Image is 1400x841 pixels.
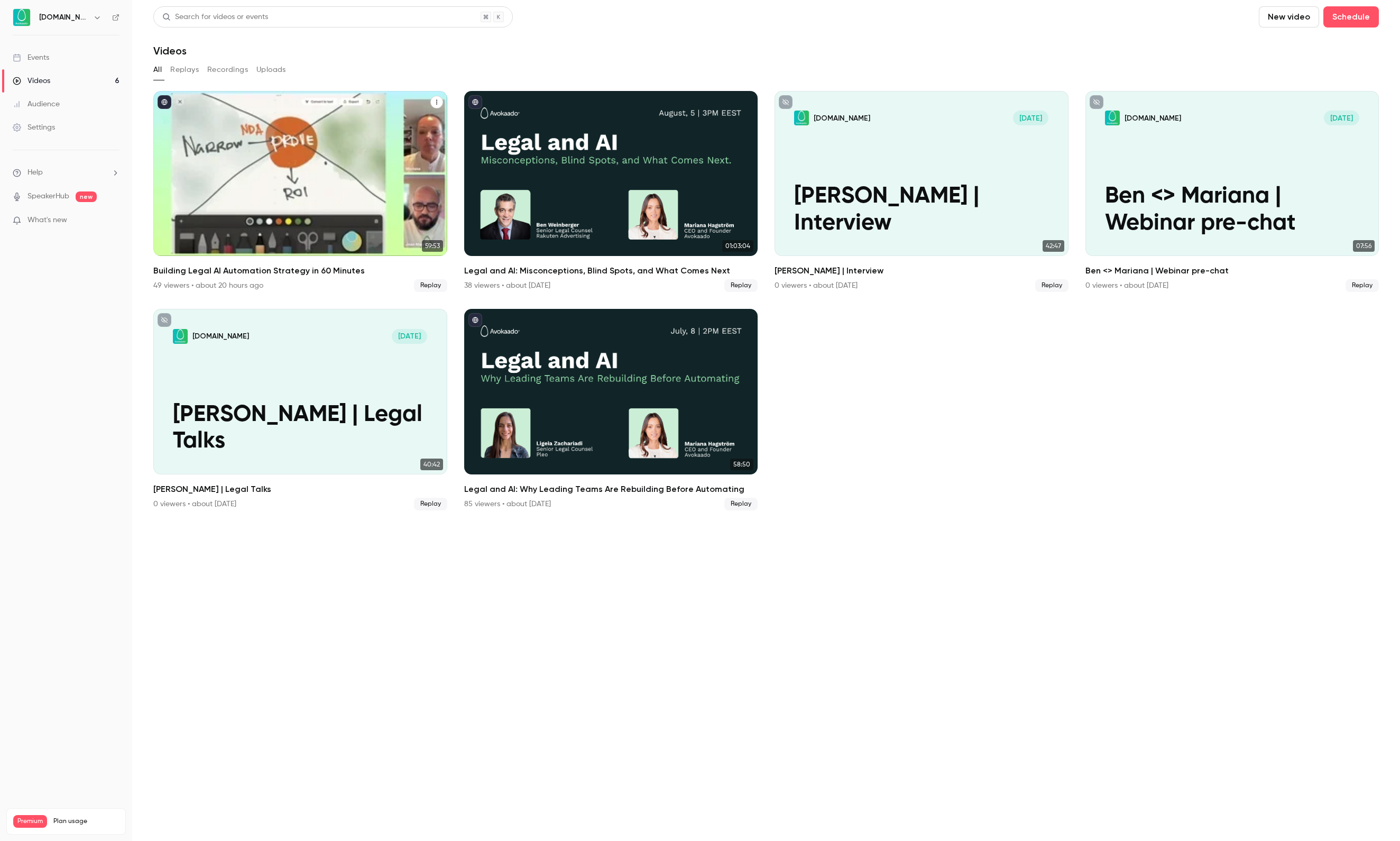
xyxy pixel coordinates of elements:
div: 49 viewers • about 20 hours ago [153,280,263,291]
li: Ben <> Mariana | Webinar pre-chat [1085,91,1379,292]
h2: Legal and AI: Why Leading Teams Are Rebuilding Before Automating [464,483,758,496]
span: Premium [13,815,47,828]
li: Nate Kostelnik | Interview [775,91,1069,292]
button: Schedule [1323,6,1379,28]
span: 01:03:04 [722,240,753,252]
div: 38 viewers • about [DATE] [464,280,550,291]
div: 0 viewers • about [DATE] [775,280,858,291]
p: [DOMAIN_NAME] [814,113,870,123]
div: Videos [13,76,50,86]
span: Replay [724,498,758,510]
span: 42:47 [1043,240,1064,252]
button: Replays [170,61,199,78]
section: Videos [153,6,1379,835]
a: 59:53Building Legal AI Automation Strategy in 60 Minutes49 viewers • about 20 hours agoReplay [153,91,447,292]
a: 58:50Legal and AI: Why Leading Teams Are Rebuilding Before Automating85 viewers • about [DATE]Replay [464,309,758,510]
p: [PERSON_NAME] | Legal Talks [173,401,427,455]
li: help-dropdown-opener [13,167,119,178]
div: Settings [13,122,55,133]
span: Replay [724,279,758,292]
span: 59:53 [422,240,443,252]
span: Replay [414,498,447,510]
button: New video [1259,6,1319,28]
button: published [468,313,482,327]
a: Antti Innanen | Legal Talks[DOMAIN_NAME][DATE][PERSON_NAME] | Legal Talks40:42[PERSON_NAME] | Leg... [153,309,447,510]
div: Events [13,52,49,63]
span: Replay [1035,279,1069,292]
button: unpublished [158,313,171,327]
button: Uploads [256,61,286,78]
span: 40:42 [420,459,443,470]
ul: Videos [153,91,1379,510]
span: new [76,191,97,202]
a: Nate Kostelnik | Interview [DOMAIN_NAME][DATE][PERSON_NAME] | Interview42:47[PERSON_NAME] | Inter... [775,91,1069,292]
div: Search for videos or events [162,12,268,23]
img: Antti Innanen | Legal Talks [173,329,188,344]
div: Audience [13,99,60,109]
a: 01:03:04Legal and AI: Misconceptions, Blind Spots, and What Comes Next38 viewers • about [DATE]Re... [464,91,758,292]
span: 07:56 [1353,240,1375,252]
p: [DOMAIN_NAME] [1125,113,1181,123]
h2: [PERSON_NAME] | Interview [775,264,1069,277]
button: All [153,61,162,78]
p: [PERSON_NAME] | Interview [794,183,1048,236]
span: [DATE] [1324,111,1359,125]
li: Building Legal AI Automation Strategy in 60 Minutes [153,91,447,292]
a: SpeakerHub [27,191,69,202]
button: Recordings [207,61,248,78]
span: Replay [414,279,447,292]
button: published [158,95,171,109]
li: Legal and AI: Misconceptions, Blind Spots, and What Comes Next [464,91,758,292]
span: [DATE] [392,329,427,344]
div: 0 viewers • about [DATE] [153,499,236,509]
button: unpublished [779,95,793,109]
img: Avokaado.io [13,9,30,26]
span: 58:50 [730,459,753,470]
img: Ben <> Mariana | Webinar pre-chat [1105,111,1120,125]
h2: Ben <> Mariana | Webinar pre-chat [1085,264,1379,277]
span: Replay [1346,279,1379,292]
h2: Legal and AI: Misconceptions, Blind Spots, and What Comes Next [464,264,758,277]
div: 0 viewers • about [DATE] [1085,280,1168,291]
h6: [DOMAIN_NAME] [39,12,89,23]
span: What's new [27,215,67,226]
span: [DATE] [1013,111,1048,125]
div: 85 viewers • about [DATE] [464,499,551,509]
span: Plan usage [53,817,119,826]
h1: Videos [153,44,187,57]
span: Help [27,167,43,178]
li: Antti Innanen | Legal Talks [153,309,447,510]
li: Legal and AI: Why Leading Teams Are Rebuilding Before Automating [464,309,758,510]
h2: Building Legal AI Automation Strategy in 60 Minutes [153,264,447,277]
a: Ben <> Mariana | Webinar pre-chat[DOMAIN_NAME][DATE]Ben <> Mariana | Webinar pre-chat07:56Ben <> ... [1085,91,1379,292]
h2: [PERSON_NAME] | Legal Talks [153,483,447,496]
p: [DOMAIN_NAME] [192,331,249,341]
button: unpublished [1090,95,1103,109]
button: published [468,95,482,109]
p: Ben <> Mariana | Webinar pre-chat [1105,183,1359,236]
img: Nate Kostelnik | Interview [794,111,809,125]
